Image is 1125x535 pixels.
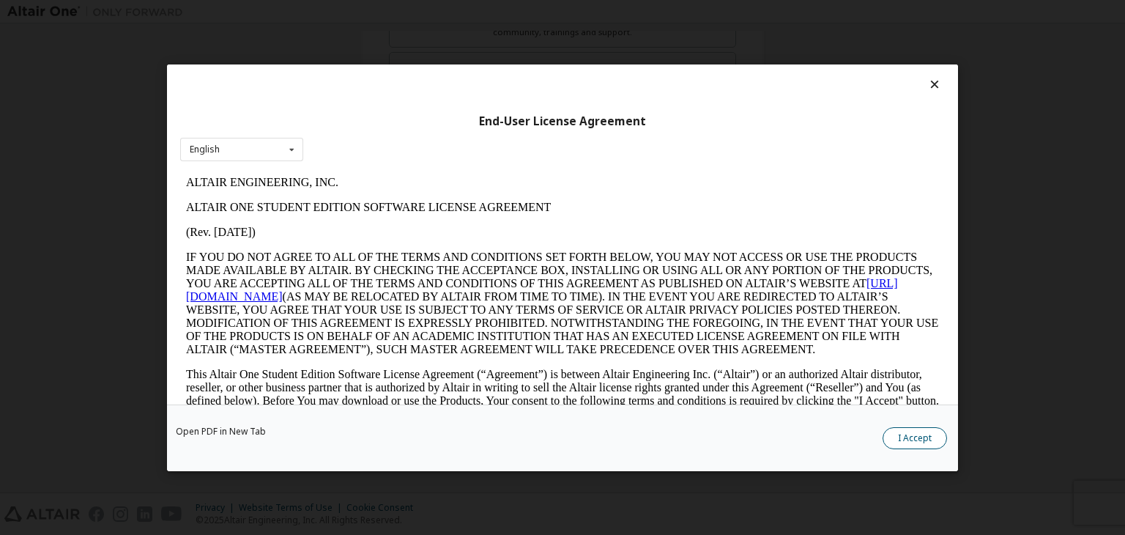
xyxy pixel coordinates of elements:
p: ALTAIR ENGINEERING, INC. [6,6,759,19]
button: I Accept [883,427,947,449]
p: This Altair One Student Edition Software License Agreement (“Agreement”) is between Altair Engine... [6,198,759,251]
a: Open PDF in New Tab [176,427,266,436]
div: English [190,145,220,154]
div: End-User License Agreement [180,114,945,128]
p: ALTAIR ONE STUDENT EDITION SOFTWARE LICENSE AGREEMENT [6,31,759,44]
p: (Rev. [DATE]) [6,56,759,69]
p: IF YOU DO NOT AGREE TO ALL OF THE TERMS AND CONDITIONS SET FORTH BELOW, YOU MAY NOT ACCESS OR USE... [6,81,759,186]
a: [URL][DOMAIN_NAME] [6,107,718,133]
